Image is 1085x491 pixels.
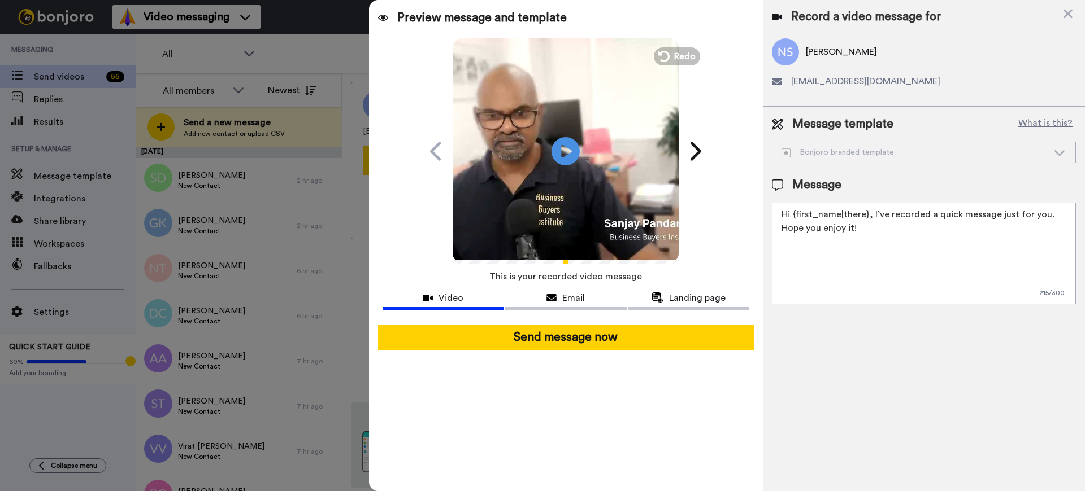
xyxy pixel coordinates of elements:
span: Message [792,177,841,194]
span: [EMAIL_ADDRESS][DOMAIN_NAME] [791,74,940,88]
span: Message template [792,116,893,133]
span: Landing page [669,291,726,305]
button: What is this? [1015,116,1076,133]
span: Email [562,291,585,305]
span: Video [439,291,463,305]
button: Send message now [378,325,754,350]
img: demo-template.svg [782,148,791,157]
span: This is your recorded video message [489,264,642,289]
div: Bonjoro branded template [782,147,1048,158]
textarea: Hi {first_name|there}, I’ve recorded a quick message just for you. Hope you enjoy it! [772,203,1076,304]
